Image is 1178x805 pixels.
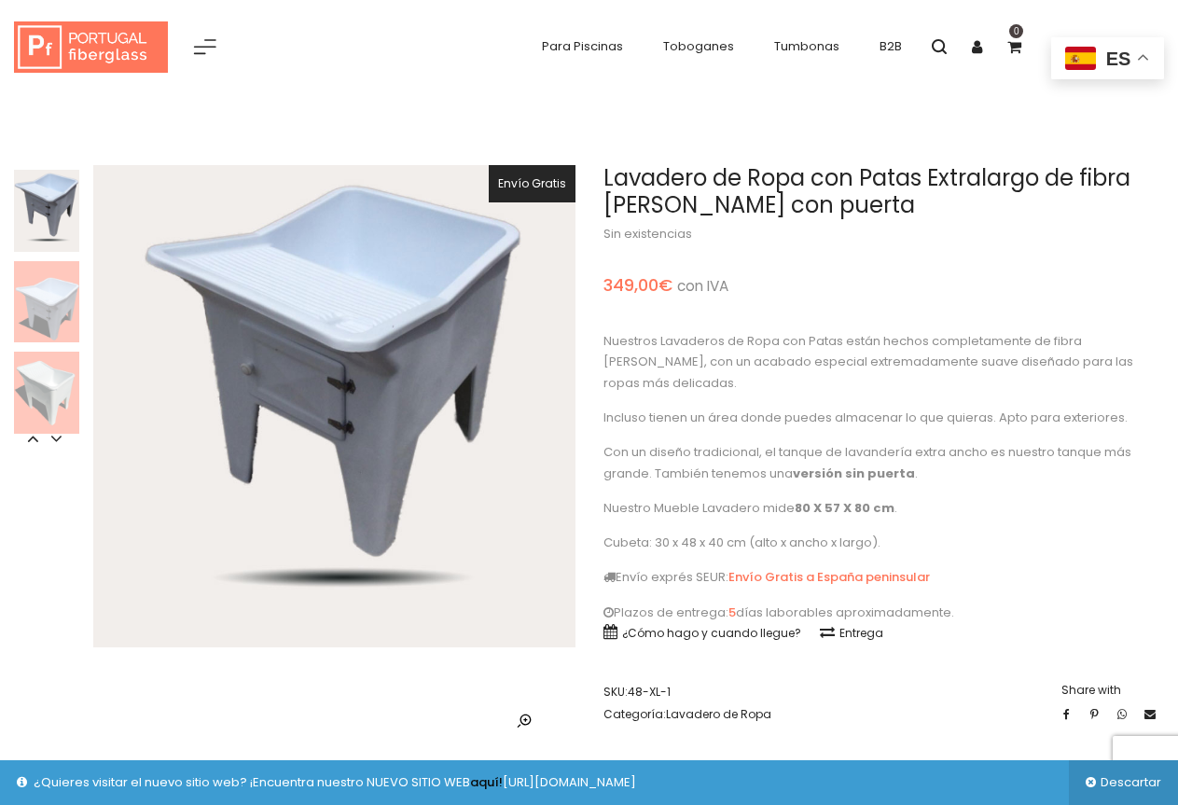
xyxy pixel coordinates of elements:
[93,165,575,647] img: 000-Lavadero-de-Ropa-con-Patas-Extralargo-con-puerta-de-fibra-de-vidrio-espana-tanque-pilón-con-p...
[765,28,849,65] a: Tumbonas
[736,604,954,621] a: días laborables aproximadamente.
[880,37,902,55] span: B2B
[603,625,801,641] a: ¿Cómo hago y cuando llegue?
[603,568,728,586] a: Envío exprés SEUR:
[14,261,79,343] img: 33-Lavadero-de-Ropa-con-Patas-Extralargo-con-puerta-de-fibra-de-vidrio-espana-180x225.jpg
[603,442,1165,484] p: Con un diseño tradicional, el tanque de lavandería extra ancho es nuestro tanque más grande. Tamb...
[603,224,1165,244] p: Sin existencias
[603,604,728,621] a: Plazos de entrega:
[793,465,915,482] a: versión sin puerta
[533,28,632,65] a: Para Piscinas
[1061,681,1164,701] label: Share with
[1106,49,1131,69] span: es
[498,175,566,191] span: Envío Gratis
[728,604,736,621] a: 5
[1069,760,1178,805] a: Descartar
[820,625,883,641] a: Entrega
[677,276,728,296] small: con IVA
[995,28,1032,65] a: 0
[795,499,894,517] strong: 80 X 57 X 80 cm
[603,703,771,726] span: Categoría:
[603,331,1165,394] p: Nuestros Lavaderos de Ropa con Patas están hechos completamente de fibra [PERSON_NAME], con un ac...
[14,352,79,434] img: 2-Lavadero-de-Ropa-con-Patas-Extralargo-con-puerta-de-fibra-de-vidrio-espana-tanque-pil%C3%B3n-co...
[603,165,1165,219] h1: Lavadero de Ropa con Patas Extralargo de fibra [PERSON_NAME] con puerta
[14,170,79,252] img: 000-Lavadero-de-Ropa-con-Patas-Extralargo-con-puerta-de-fibra-de-vidrio-espana-tanque-pil%C3%B3n-...
[654,28,743,65] a: Toboganes
[658,273,672,297] span: €
[603,408,1165,428] p: Incluso tienen un área donde puedes almacenar lo que quieras. Apto para exteriores.
[14,21,168,74] img: Portugal fiberglass ES
[1065,47,1096,70] img: es
[666,706,771,722] a: Lavadero de Ropa
[870,28,911,65] a: B2B
[603,498,1165,519] p: Nuestro Mueble Lavadero mide .
[470,773,503,791] a: aquí!
[663,37,734,55] span: Toboganes
[1009,24,1023,38] span: 0
[603,533,1165,553] p: Cubeta: 30 x 48 x 40 cm (alto x ancho x largo).
[774,37,839,55] span: Tumbonas
[628,684,671,700] span: 48-XL-1
[603,681,771,703] span: SKU:
[728,568,930,586] a: Envío Gratis a España peninsular
[542,37,623,55] span: Para Piscinas
[603,273,672,297] bdi: 349,00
